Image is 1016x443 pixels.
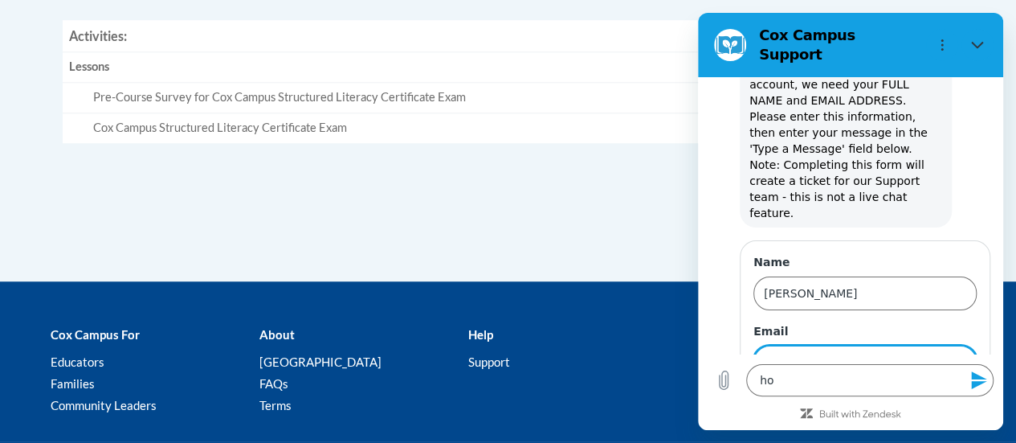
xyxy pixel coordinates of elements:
[69,59,757,76] div: Lessons
[259,398,291,412] a: Terms
[467,355,509,369] a: Support
[698,13,1003,430] iframe: Messaging window
[51,355,104,369] a: Educators
[93,120,757,137] div: Cox Campus Structured Literacy Certificate Exam
[51,398,157,412] a: Community Leaders
[51,376,95,391] a: Families
[51,327,140,342] b: Cox Campus For
[63,20,763,52] th: Activities:
[259,327,294,342] b: About
[259,376,288,391] a: FAQs
[467,327,492,342] b: Help
[259,355,381,369] a: [GEOGRAPHIC_DATA]
[93,89,757,106] div: Pre-Course Survey for Cox Campus Structured Literacy Certificate Exam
